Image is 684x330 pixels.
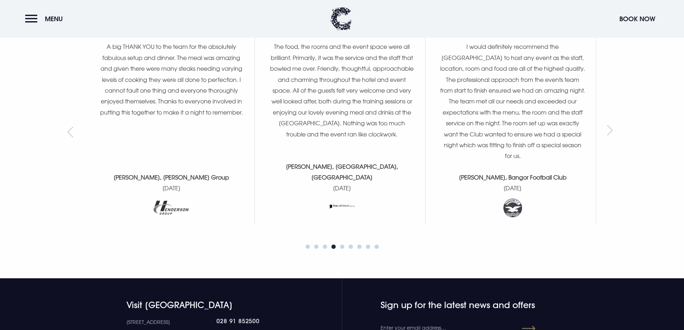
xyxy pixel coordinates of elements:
[68,127,77,138] div: Previous slide
[269,41,415,140] p: The food, the rooms and the event space were all brilliant. Primarily, it was the service and the...
[306,245,310,249] span: Go to slide 1
[440,41,585,161] p: I would definitely recommend the [GEOGRAPHIC_DATA] to host any event as the staff, location, room...
[374,245,379,249] span: Go to slide 9
[162,185,181,192] time: [DATE]
[503,185,522,192] time: [DATE]
[286,163,398,181] strong: [PERSON_NAME], [GEOGRAPHIC_DATA], [GEOGRAPHIC_DATA]
[459,174,567,181] strong: [PERSON_NAME], Bangor Football Club
[98,41,244,118] p: A big THANK YOU to the team for the absolutely fabulous setup and dinner. The meal was amazing an...
[25,11,66,27] button: Menu
[607,127,617,138] div: Next slide
[113,174,229,181] strong: [PERSON_NAME], [PERSON_NAME] Group
[333,185,351,192] time: [DATE]
[126,300,296,310] h4: Visit [GEOGRAPHIC_DATA]
[381,300,508,310] h4: Sign up for the latest news and offers
[314,245,318,249] span: Go to slide 2
[217,317,295,325] a: 028 91 852500
[349,245,353,249] span: Go to slide 6
[357,245,362,249] span: Go to slide 7
[616,11,659,27] button: Book Now
[331,245,336,249] span: Go to slide 4
[366,245,370,249] span: Go to slide 8
[45,15,63,23] span: Menu
[330,7,352,31] img: Clandeboye Lodge
[340,245,344,249] span: Go to slide 5
[323,245,327,249] span: Go to slide 3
